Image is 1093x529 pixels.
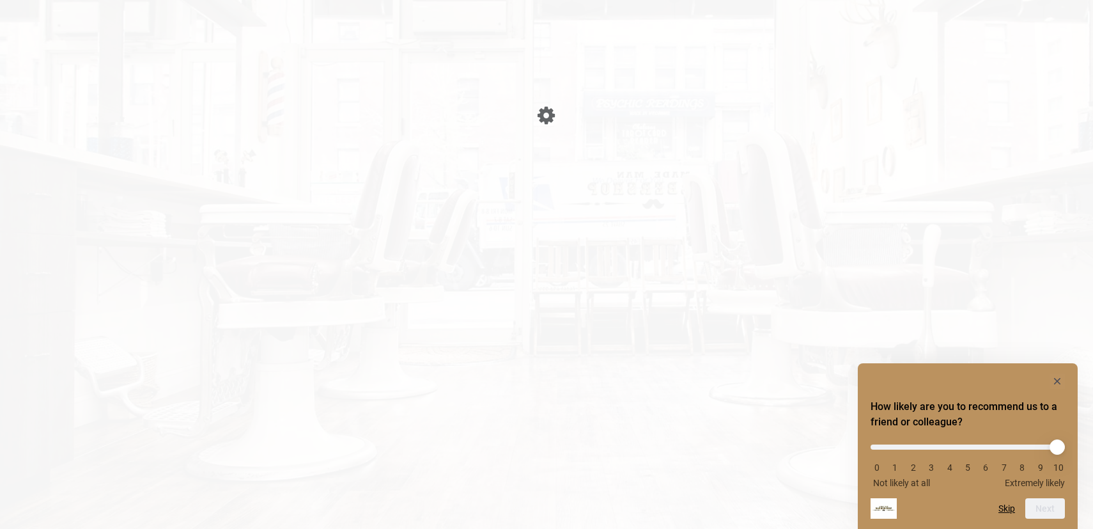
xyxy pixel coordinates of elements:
[1052,462,1065,473] li: 10
[1050,374,1065,389] button: Hide survey
[871,399,1065,430] h2: How likely are you to recommend us to a friend or colleague? Select an option from 0 to 10, with ...
[871,462,883,473] li: 0
[871,435,1065,488] div: How likely are you to recommend us to a friend or colleague? Select an option from 0 to 10, with ...
[888,462,901,473] li: 1
[1016,462,1028,473] li: 8
[943,462,956,473] li: 4
[1005,478,1065,488] span: Extremely likely
[871,374,1065,519] div: How likely are you to recommend us to a friend or colleague? Select an option from 0 to 10, with ...
[979,462,992,473] li: 6
[1034,462,1047,473] li: 9
[925,462,938,473] li: 3
[1025,498,1065,519] button: Next question
[998,503,1015,514] button: Skip
[873,478,930,488] span: Not likely at all
[907,462,920,473] li: 2
[961,462,974,473] li: 5
[998,462,1011,473] li: 7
